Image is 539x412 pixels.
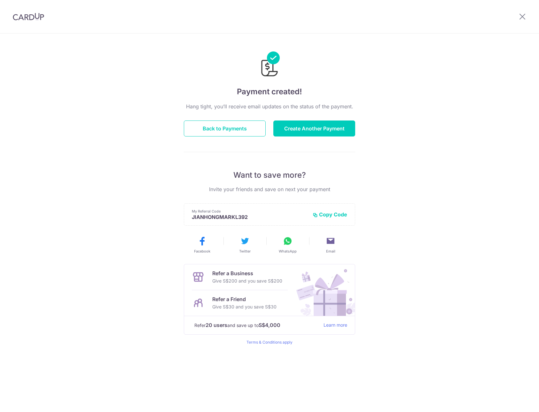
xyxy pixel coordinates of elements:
button: Copy Code [313,211,347,218]
strong: 20 users [206,321,227,329]
p: Refer a Business [212,269,282,277]
button: WhatsApp [269,236,307,254]
span: Email [326,249,335,254]
p: Invite your friends and save on next your payment [184,185,355,193]
p: My Referral Code [192,209,308,214]
span: WhatsApp [279,249,297,254]
img: Payments [259,51,280,78]
h4: Payment created! [184,86,355,97]
p: Refer a Friend [212,295,277,303]
img: Refer [290,264,355,316]
button: Facebook [183,236,221,254]
p: Want to save more? [184,170,355,180]
p: Refer and save up to [194,321,318,329]
p: JIANHONGMARKL392 [192,214,308,220]
span: Twitter [239,249,251,254]
a: Learn more [324,321,347,329]
p: Give S$30 and you save S$30 [212,303,277,311]
strong: S$4,000 [259,321,280,329]
img: CardUp [13,13,44,20]
p: Hang tight, you’ll receive email updates on the status of the payment. [184,103,355,110]
button: Twitter [226,236,264,254]
button: Back to Payments [184,120,266,136]
button: Email [312,236,349,254]
span: Facebook [194,249,210,254]
a: Terms & Conditions apply [246,340,293,345]
p: Give S$200 and you save S$200 [212,277,282,285]
button: Create Another Payment [273,120,355,136]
